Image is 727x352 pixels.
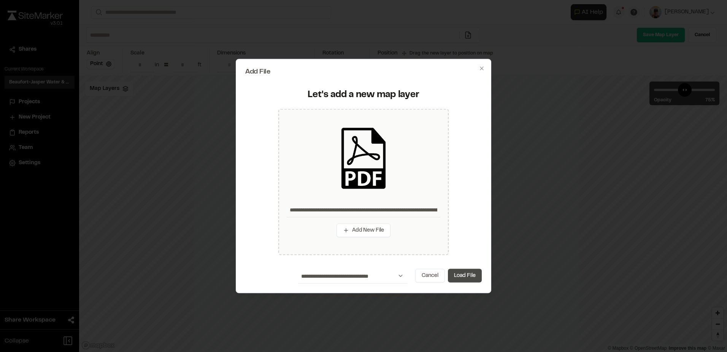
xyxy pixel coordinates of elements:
img: pdf_black_icon.png [333,128,394,189]
div: Let's add a new map layer [250,89,477,101]
button: Cancel [415,269,445,282]
div: Add New File [278,109,449,255]
button: Load File [448,269,482,282]
button: Add New File [337,224,390,237]
h2: Add File [245,69,482,75]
